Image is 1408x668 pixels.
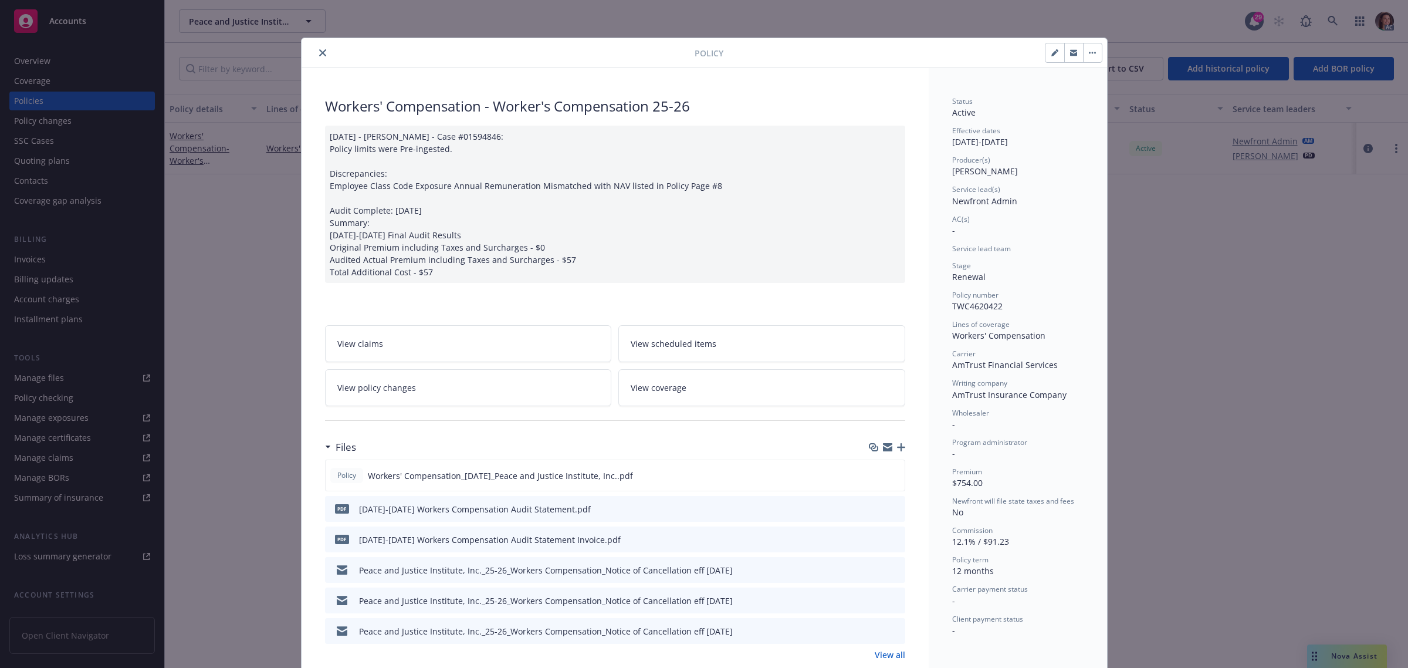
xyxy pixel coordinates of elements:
span: - [952,225,955,236]
span: Lines of coverage [952,319,1010,329]
div: Workers' Compensation [952,329,1084,342]
span: [PERSON_NAME] [952,166,1018,177]
span: 12.1% / $91.23 [952,536,1009,547]
div: [DATE]-[DATE] Workers Compensation Audit Statement.pdf [359,503,591,515]
span: Carrier payment status [952,584,1028,594]
button: download file [871,503,881,515]
a: View scheduled items [618,325,905,362]
span: - [952,595,955,606]
span: Policy term [952,555,989,565]
button: preview file [890,534,901,546]
button: download file [871,470,880,482]
span: Writing company [952,378,1007,388]
button: preview file [890,595,901,607]
span: Carrier [952,349,976,359]
button: close [316,46,330,60]
a: View claims [325,325,612,362]
span: Policy [695,47,723,59]
div: Files [325,440,356,455]
a: View coverage [618,369,905,406]
span: 12 months [952,565,994,576]
button: download file [871,625,881,637]
span: AmTrust Insurance Company [952,389,1067,400]
span: Policy [335,470,358,481]
span: TWC4620422 [952,301,1003,312]
span: Stage [952,261,971,271]
span: Service lead(s) [952,184,1000,194]
button: preview file [890,625,901,637]
a: View all [875,649,905,661]
span: Commission [952,525,993,535]
button: download file [871,595,881,607]
span: AC(s) [952,214,970,224]
button: download file [871,534,881,546]
div: [DATE]-[DATE] Workers Compensation Audit Statement Invoice.pdf [359,534,621,546]
span: - [952,419,955,430]
span: View coverage [631,382,686,394]
span: View scheduled items [631,338,716,350]
button: preview file [890,503,901,515]
span: Workers' Compensation_[DATE]_Peace and Justice Institute, Inc..pdf [368,470,633,482]
span: Service lead team [952,244,1011,254]
span: AmTrust Financial Services [952,359,1058,370]
h3: Files [336,440,356,455]
span: - [952,625,955,636]
span: Active [952,107,976,118]
span: Wholesaler [952,408,989,418]
span: No [952,507,963,518]
button: preview file [890,564,901,576]
span: Newfront Admin [952,195,1017,207]
span: Producer(s) [952,155,990,165]
span: Status [952,96,973,106]
div: Peace and Justice Institute, Inc._25-26_Workers Compensation_Notice of Cancellation eff [DATE] [359,564,733,576]
div: Peace and Justice Institute, Inc._25-26_Workers Compensation_Notice of Cancellation eff [DATE] [359,625,733,637]
span: pdf [335,535,349,544]
span: Newfront will file state taxes and fees [952,496,1074,506]
button: preview file [889,470,900,482]
span: pdf [335,504,349,513]
span: View policy changes [337,382,416,394]
span: $754.00 [952,477,983,488]
span: Renewal [952,271,986,282]
span: Policy number [952,290,999,300]
div: Workers' Compensation - Worker's Compensation 25-26 [325,96,905,116]
span: - [952,448,955,459]
span: Effective dates [952,126,1000,136]
span: Premium [952,467,982,477]
button: download file [871,564,881,576]
div: Peace and Justice Institute, Inc._25-26_Workers Compensation_Notice of Cancellation eff [DATE] [359,595,733,607]
span: Program administrator [952,437,1027,447]
div: [DATE] - [DATE] [952,126,1084,148]
span: Client payment status [952,614,1023,624]
div: [DATE] - [PERSON_NAME] - Case #01594846: Policy limits were Pre-ingested. Discrepancies: Employee... [325,126,905,283]
a: View policy changes [325,369,612,406]
span: View claims [337,338,383,350]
